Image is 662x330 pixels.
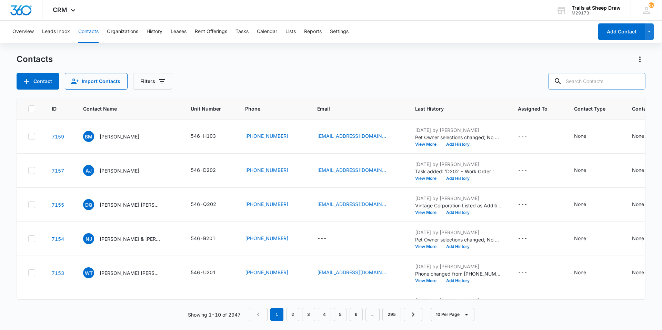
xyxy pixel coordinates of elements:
a: [EMAIL_ADDRESS][DOMAIN_NAME] [317,166,386,174]
div: 546-D202 [191,166,216,174]
button: View More [415,279,441,283]
div: Assigned To - - Select to Edit Field [518,132,540,141]
button: Tasks [235,21,249,43]
div: None [632,166,644,174]
a: Page 4 [318,308,331,321]
p: [PERSON_NAME] [100,167,139,174]
p: [DATE] by [PERSON_NAME] [415,126,501,134]
button: Leads Inbox [42,21,70,43]
div: Phone - (970) 308-0422 - Select to Edit Field [245,132,301,141]
button: Reports [304,21,322,43]
div: None [632,132,644,140]
button: Add History [441,176,474,181]
div: --- [317,235,327,243]
button: Rent Offerings [195,21,227,43]
div: Unit Number - 546-H103 - Select to Edit Field [191,132,228,141]
p: [PERSON_NAME] & [PERSON_NAME] [100,235,162,243]
div: --- [518,132,527,141]
button: Calendar [257,21,277,43]
div: Email - - Select to Edit Field [317,235,339,243]
div: Contact Status - None - Select to Edit Field [632,235,656,243]
button: Add Contact [17,73,59,90]
div: Unit Number - 546-D202 - Select to Edit Field [191,166,228,175]
p: [DATE] by [PERSON_NAME] [415,263,501,270]
div: Contact Name - Bernadette Martinez - Select to Edit Field [83,131,152,142]
button: Filters [133,73,172,90]
span: WT [83,267,94,278]
span: Email [317,105,389,112]
a: [EMAIL_ADDRESS][DOMAIN_NAME] [317,269,386,276]
p: [PERSON_NAME] [PERSON_NAME] & [PERSON_NAME] [PERSON_NAME] [100,269,162,277]
button: Lists [285,21,296,43]
button: Add Contact [598,23,645,40]
p: [PERSON_NAME] [PERSON_NAME] & [PERSON_NAME] [100,201,162,208]
div: None [574,235,586,242]
span: CRM [53,6,67,13]
button: Add History [441,142,474,146]
div: 546-B201 [191,235,215,242]
p: Task added: 'D202 - Work Order ' [415,168,501,175]
a: Page 5 [334,308,347,321]
div: Contact Name - Nestor Javier Oviedo & Claudia Parra Vega - Select to Edit Field [83,233,174,244]
a: [PHONE_NUMBER] [245,200,288,208]
button: History [147,21,162,43]
div: account id [572,11,621,16]
button: Add History [441,245,474,249]
p: [DATE] by [PERSON_NAME] [415,297,501,304]
span: 62 [649,2,654,8]
div: 546-U201 [191,269,216,276]
div: Phone - (970) 539-0933 - Select to Edit Field [245,269,301,277]
div: Contact Type - None - Select to Edit Field [574,235,599,243]
div: Contact Type - None - Select to Edit Field [574,269,599,277]
button: 10 Per Page [431,308,474,321]
div: Email - dailismatos45@gmail.com - Select to Edit Field [317,200,399,209]
p: Showing 1-10 of 2947 [188,311,241,318]
div: Contact Status - None - Select to Edit Field [632,132,656,141]
div: None [574,132,586,140]
button: Import Contacts [65,73,128,90]
a: Page 295 [382,308,401,321]
div: Assigned To - - Select to Edit Field [518,269,540,277]
div: Unit Number - 546-Q202 - Select to Edit Field [191,200,229,209]
span: AJ [83,165,94,176]
div: Contact Type - None - Select to Edit Field [574,132,599,141]
div: Assigned To - - Select to Edit Field [518,200,540,209]
button: Contacts [78,21,99,43]
span: Unit Number [191,105,229,112]
span: ID [52,105,57,112]
a: [PHONE_NUMBER] [245,235,288,242]
div: Assigned To - - Select to Edit Field [518,235,540,243]
div: Contact Name - Alexis Jedlowski - Select to Edit Field [83,165,152,176]
button: Actions [634,54,645,65]
div: Phone - (970) 402-5703 - Select to Edit Field [245,200,301,209]
span: NJ [83,233,94,244]
a: [EMAIL_ADDRESS][DOMAIN_NAME] [317,132,386,140]
p: Pet Owner selections changed; No was added. [415,236,501,243]
div: None [574,269,586,276]
a: Navigate to contact details page for Nestor Javier Oviedo & Claudia Parra Vega [52,236,64,242]
button: Add History [441,210,474,215]
h1: Contacts [17,54,53,64]
span: Assigned To [518,105,548,112]
div: Contact Name - Whitney Tatiana Hernandez Vera & Javier Eduardo Oviedo Parra - Select to Edit Field [83,267,174,278]
div: None [632,200,644,208]
div: Contact Status - None - Select to Edit Field [632,269,656,277]
p: Pet Owner selections changed; No was added. [415,134,501,141]
button: Organizations [107,21,138,43]
div: 546-Q202 [191,200,216,208]
div: Unit Number - 546-U201 - Select to Edit Field [191,269,228,277]
span: Last History [415,105,491,112]
div: Contact Status - None - Select to Edit Field [632,166,656,175]
div: Contact Status - None - Select to Edit Field [632,200,656,209]
a: Next Page [404,308,422,321]
a: Navigate to contact details page for Whitney Tatiana Hernandez Vera & Javier Eduardo Oviedo Parra [52,270,64,276]
nav: Pagination [249,308,422,321]
div: Contact Name - Dailis Quintero Abel Rodriguez & Evelin Matos - Select to Edit Field [83,199,174,210]
em: 1 [270,308,283,321]
div: --- [518,200,527,209]
p: [DATE] by [PERSON_NAME] [415,229,501,236]
div: None [632,269,644,276]
input: Search Contacts [548,73,645,90]
p: [DATE] by [PERSON_NAME] [415,195,501,202]
a: [EMAIL_ADDRESS][DOMAIN_NAME] [317,200,386,208]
